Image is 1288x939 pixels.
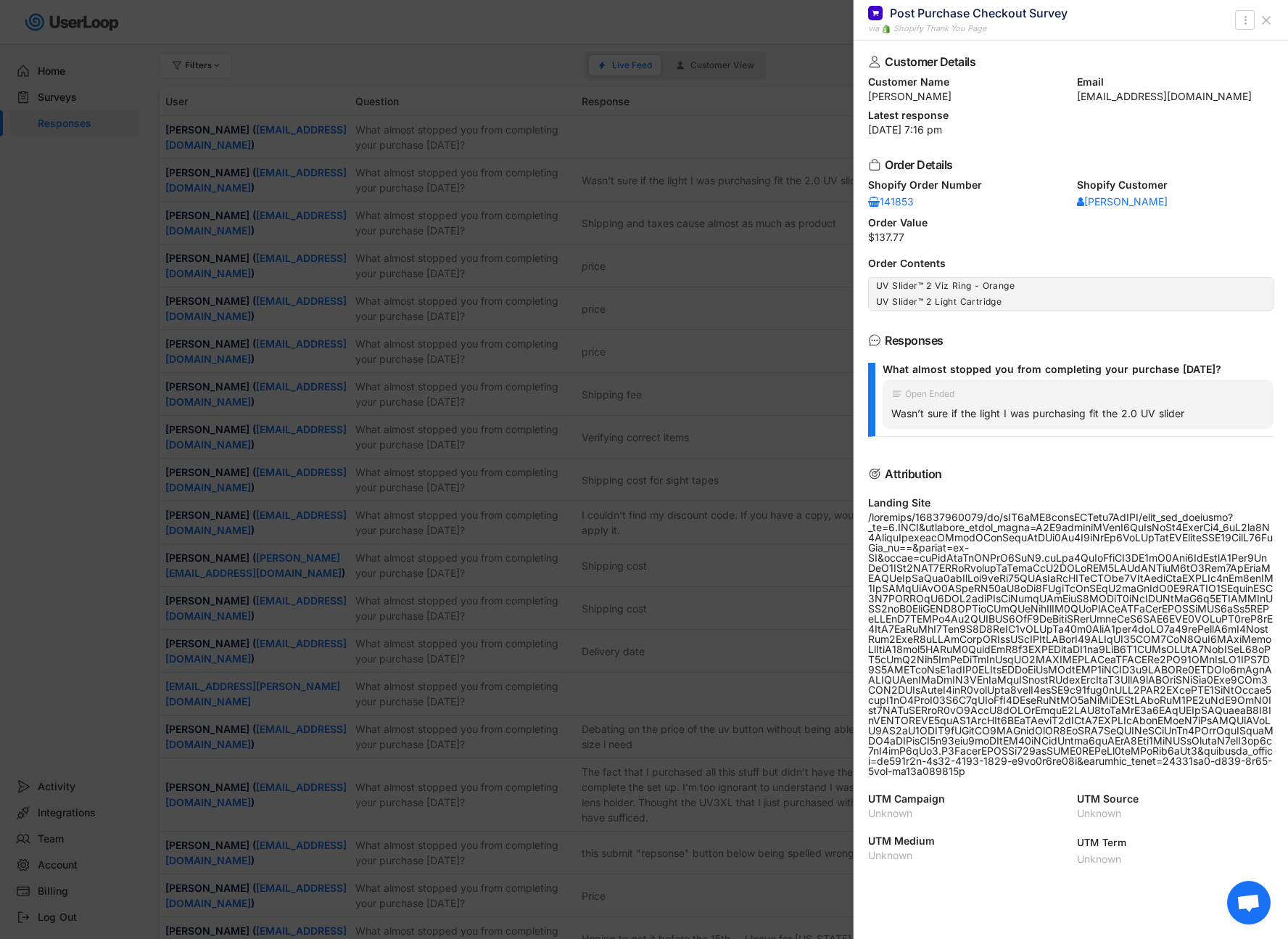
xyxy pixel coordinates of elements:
[868,850,1065,861] div: Unknown
[1077,180,1274,190] div: Shopify Customer
[868,77,1065,87] div: Customer Name
[868,498,1273,508] div: Landing Site
[868,125,1273,135] div: [DATE] 7:16 pm
[1077,197,1168,207] div: [PERSON_NAME]
[868,808,1065,819] div: Unknown
[868,194,914,209] a: 141853
[882,25,891,33] img: 1156660_ecommerce_logo_shopify_icon%20%281%29.png
[868,91,1065,102] div: [PERSON_NAME]
[868,512,1273,776] div: /loremips/16837960079/do/sIT6aME8consECTetu7AdIPI/elit_sed_doeiusmo?_te=6.INCI&utlabore_etdol_mag...
[868,22,879,35] div: via
[868,836,1065,846] div: UTM Medium
[890,5,1068,21] div: Post Purchase Checkout Survey
[885,159,1250,171] div: Order Details
[1077,77,1274,87] div: Email
[876,296,1266,308] div: UV Slider™ 2 Light Cartridge
[868,218,1273,228] div: Order Value
[1244,12,1247,28] text: 
[1077,854,1274,864] div: Unknown
[891,407,1265,420] div: Wasn’t sure if the light I was purchasing fit the 2.0 UV slider
[1077,794,1274,804] div: UTM Source
[1077,91,1274,102] div: [EMAIL_ADDRESS][DOMAIN_NAME]
[885,56,1250,67] div: Customer Details
[1077,194,1168,209] a: [PERSON_NAME]
[876,280,1266,292] div: UV Slider™ 2 Viz Ring - Orange
[1227,881,1271,924] div: Open chat
[893,22,986,35] div: Shopify Thank You Page
[868,110,1273,120] div: Latest response
[1077,836,1274,849] div: UTM Term
[868,197,914,207] div: 141853
[868,232,1273,242] div: $137.77
[868,180,1065,190] div: Shopify Order Number
[905,390,954,398] div: Open Ended
[1238,12,1252,29] button: 
[868,258,1273,268] div: Order Contents
[883,363,1262,376] div: What almost stopped you from completing your purchase [DATE]?
[1077,808,1274,819] div: Unknown
[885,468,1250,480] div: Attribution
[885,335,1250,346] div: Responses
[868,794,1065,804] div: UTM Campaign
